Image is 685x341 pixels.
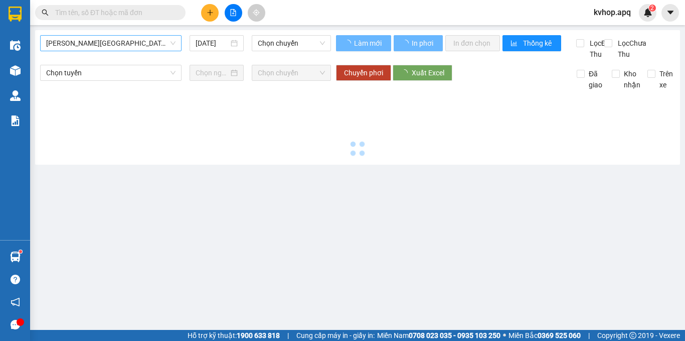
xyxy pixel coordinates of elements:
[643,8,652,17] img: icon-new-feature
[650,5,654,12] span: 2
[502,35,561,51] button: bar-chartThống kê
[586,6,639,19] span: kvhop.apq
[655,68,677,90] span: Trên xe
[409,331,500,339] strong: 0708 023 035 - 0935 103 250
[412,67,444,78] span: Xuất Excel
[585,68,606,90] span: Đã giao
[412,38,435,49] span: In phơi
[620,68,644,90] span: Kho nhận
[503,333,506,337] span: ⚪️
[5,69,77,84] span: Khối 5 thị trấn [GEOGRAPHIC_DATA]
[354,38,383,49] span: Làm mới
[287,330,289,341] span: |
[10,252,21,262] img: warehouse-icon
[402,40,410,47] span: loading
[508,330,581,341] span: Miền Bắc
[510,40,519,48] span: bar-chart
[401,69,412,76] span: loading
[55,7,174,18] input: Tìm tên, số ĐT hoặc mã đơn
[258,65,325,80] span: Chọn chuyến
[46,65,176,80] span: Chọn tuyến
[393,65,452,81] button: Xuất Excel
[83,69,138,84] span: Số 11 ngõ 83 [PERSON_NAME]
[83,45,160,67] span: VP [PERSON_NAME]
[29,21,90,40] strong: : [DOMAIN_NAME]
[377,330,500,341] span: Miền Nam
[188,330,280,341] span: Hỗ trợ kỹ thuật:
[47,23,70,30] span: Website
[11,320,20,329] span: message
[614,38,648,60] span: Lọc Chưa Thu
[10,40,21,51] img: warehouse-icon
[207,9,214,16] span: plus
[10,116,21,126] img: solution-icon
[10,90,21,101] img: warehouse-icon
[336,65,391,81] button: Chuyển phơi
[248,4,265,22] button: aim
[237,331,280,339] strong: 1900 633 818
[196,38,229,49] input: 15/08/2025
[253,9,260,16] span: aim
[196,67,229,78] input: Chọn ngày
[9,7,22,22] img: logo-vxr
[296,330,375,341] span: Cung cấp máy in - giấy in:
[445,35,500,51] button: In đơn chọn
[538,331,581,339] strong: 0369 525 060
[5,45,72,67] span: VP gửi:
[629,332,636,339] span: copyright
[258,36,325,51] span: Chọn chuyến
[586,38,612,60] span: Lọc Đã Thu
[225,4,242,22] button: file-add
[46,36,176,51] span: Gia Lâm - Mỹ Đình
[649,5,656,12] sup: 2
[588,330,590,341] span: |
[230,9,237,16] span: file-add
[11,275,20,284] span: question-circle
[394,35,443,51] button: In phơi
[19,250,22,253] sup: 1
[661,4,679,22] button: caret-down
[201,4,219,22] button: plus
[42,9,49,16] span: search
[83,45,160,67] span: VP nhận:
[344,40,353,47] span: loading
[523,38,553,49] span: Thống kê
[5,45,72,67] span: VP DIỄN CHÂU
[10,65,21,76] img: warehouse-icon
[11,297,20,307] span: notification
[336,35,391,51] button: Làm mới
[666,8,675,17] span: caret-down
[40,4,98,19] strong: TĐ đặt vé: 1900 545 555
